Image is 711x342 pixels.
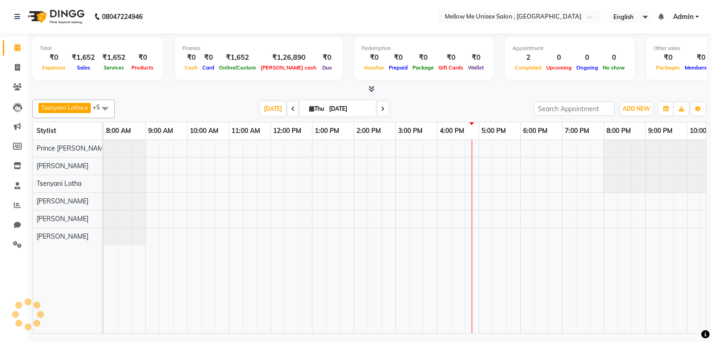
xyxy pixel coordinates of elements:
[129,52,156,63] div: ₹0
[312,124,342,138] a: 1:00 PM
[354,124,383,138] a: 2:00 PM
[182,44,335,52] div: Finance
[68,52,99,63] div: ₹1,652
[37,127,56,135] span: Stylist
[217,52,258,63] div: ₹1,652
[326,102,373,116] input: 2025-09-04
[512,52,544,63] div: 2
[200,52,217,63] div: ₹0
[410,64,436,71] span: Package
[544,52,574,63] div: 0
[37,197,88,205] span: [PERSON_NAME]
[574,64,600,71] span: Ongoing
[534,101,615,116] input: Search Appointment
[93,103,107,111] span: +5
[75,64,93,71] span: Sales
[271,124,304,138] a: 12:00 PM
[229,124,262,138] a: 11:00 AM
[512,44,627,52] div: Appointment
[654,52,682,63] div: ₹0
[673,12,693,22] span: Admin
[396,124,425,138] a: 3:00 PM
[654,64,682,71] span: Packages
[40,64,68,71] span: Expenses
[362,64,387,71] span: Voucher
[437,124,467,138] a: 4:00 PM
[479,124,508,138] a: 5:00 PM
[258,52,319,63] div: ₹1,26,890
[41,104,84,111] span: Tsenyani Lotha
[182,64,200,71] span: Cash
[466,52,486,63] div: ₹0
[37,162,88,170] span: [PERSON_NAME]
[600,64,627,71] span: No show
[104,124,133,138] a: 8:00 AM
[387,64,410,71] span: Prepaid
[574,52,600,63] div: 0
[102,4,143,30] b: 08047224946
[37,179,81,188] span: Tsenyani Lotha
[600,52,627,63] div: 0
[319,52,335,63] div: ₹0
[646,124,675,138] a: 9:00 PM
[436,52,466,63] div: ₹0
[217,64,258,71] span: Online/Custom
[562,124,592,138] a: 7:00 PM
[521,124,550,138] a: 6:00 PM
[512,64,544,71] span: Completed
[307,105,326,112] span: Thu
[436,64,466,71] span: Gift Cards
[99,52,129,63] div: ₹1,652
[84,104,88,111] a: x
[466,64,486,71] span: Wallet
[40,52,68,63] div: ₹0
[200,64,217,71] span: Card
[362,52,387,63] div: ₹0
[258,64,319,71] span: [PERSON_NAME] cash
[37,232,88,241] span: [PERSON_NAME]
[387,52,410,63] div: ₹0
[544,64,574,71] span: Upcoming
[620,102,652,115] button: ADD NEW
[410,52,436,63] div: ₹0
[129,64,156,71] span: Products
[101,64,126,71] span: Services
[146,124,175,138] a: 9:00 AM
[362,44,486,52] div: Redemption
[623,105,650,112] span: ADD NEW
[40,44,156,52] div: Total
[604,124,633,138] a: 8:00 PM
[187,124,221,138] a: 10:00 AM
[37,144,109,152] span: Prince [PERSON_NAME]
[260,101,286,116] span: [DATE]
[24,4,87,30] img: logo
[37,215,88,223] span: [PERSON_NAME]
[320,64,334,71] span: Due
[182,52,200,63] div: ₹0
